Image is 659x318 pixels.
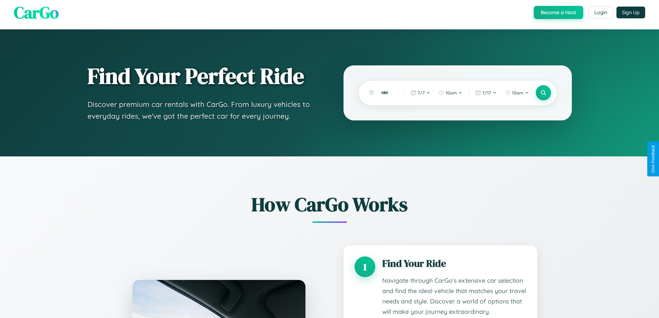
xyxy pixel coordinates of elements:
[88,99,316,122] p: Discover premium car rentals with CarGo. From luxury vehicles to everyday rides, we've got the pe...
[14,1,59,24] span: CarGo
[534,6,583,19] button: Become a Host
[355,256,375,277] div: 1
[482,90,491,96] span: 7 / 17
[407,87,434,98] button: 7/7
[382,256,526,270] h3: Find Your Ride
[446,90,457,96] span: 10am
[88,64,316,88] h1: Find Your Perfect Ride
[651,145,656,173] div: Give Feedback
[435,87,466,98] button: 10am
[418,90,425,96] span: 7 / 7
[502,87,532,98] button: 10am
[122,191,537,218] h2: How CarGo Works
[382,275,526,317] p: Navigate through CarGo's extensive car selection and find the ideal vehicle that matches your tra...
[616,7,645,18] button: Sign Up
[588,6,613,19] button: Login
[512,90,523,96] span: 10am
[472,87,500,98] button: 7/17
